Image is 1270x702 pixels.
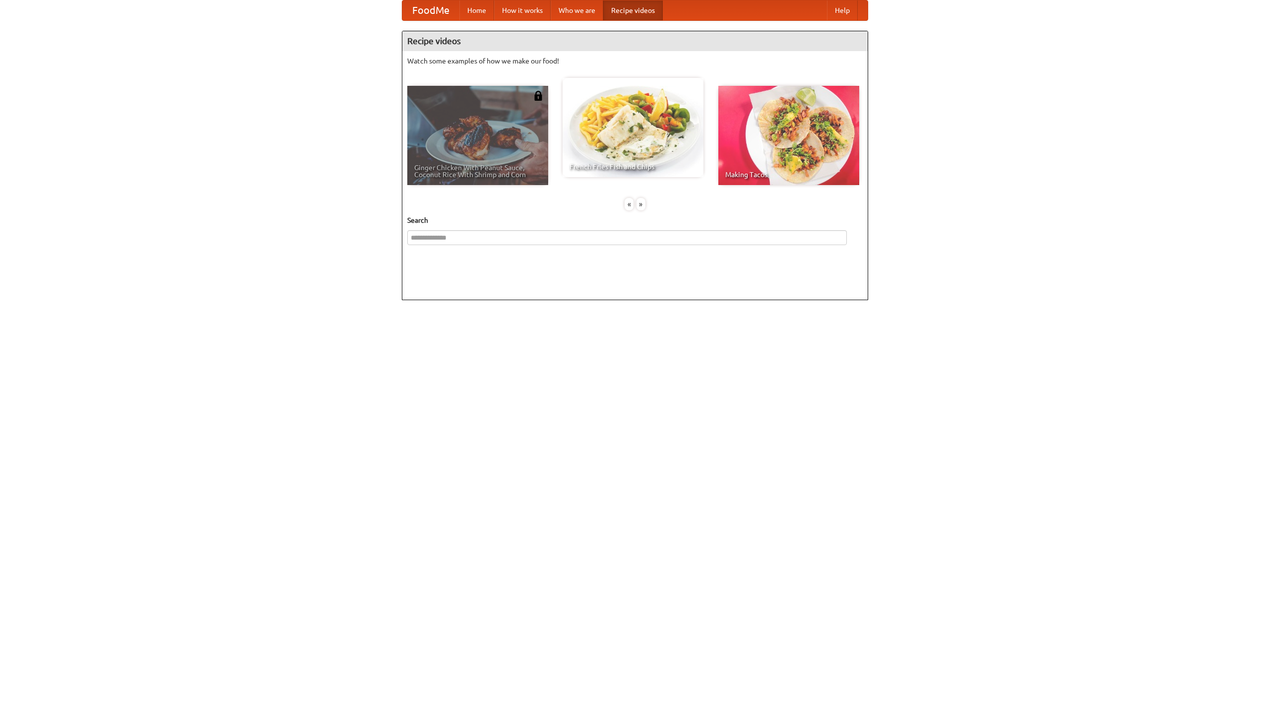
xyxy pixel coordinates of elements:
h4: Recipe videos [402,31,868,51]
span: French Fries Fish and Chips [570,163,697,170]
span: Making Tacos [725,171,852,178]
h5: Search [407,215,863,225]
div: « [625,198,634,210]
a: Help [827,0,858,20]
a: How it works [494,0,551,20]
a: French Fries Fish and Chips [563,78,703,177]
p: Watch some examples of how we make our food! [407,56,863,66]
a: Home [459,0,494,20]
a: Making Tacos [718,86,859,185]
div: » [636,198,645,210]
a: Who we are [551,0,603,20]
a: FoodMe [402,0,459,20]
a: Recipe videos [603,0,663,20]
img: 483408.png [533,91,543,101]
